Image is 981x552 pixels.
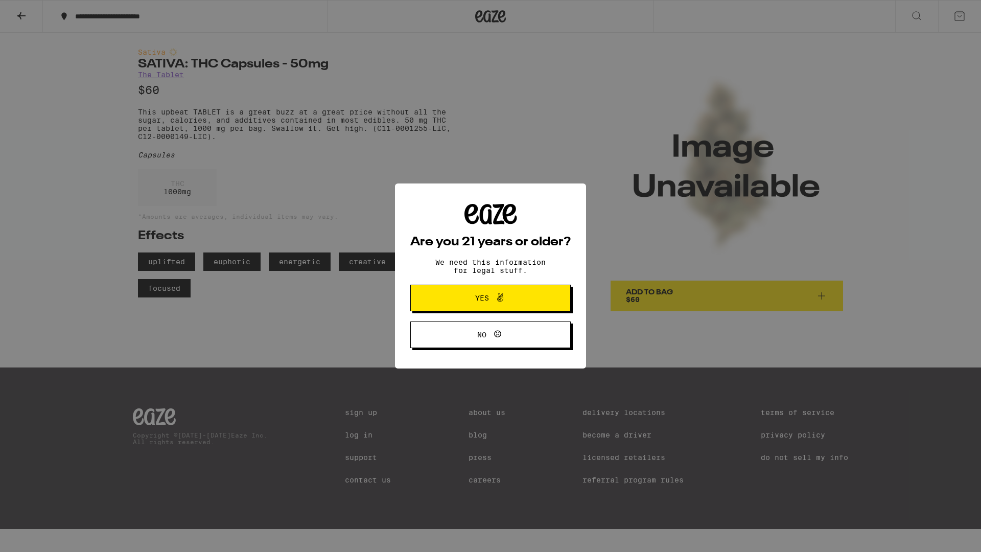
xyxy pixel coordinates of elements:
[410,285,571,311] button: Yes
[427,258,554,274] p: We need this information for legal stuff.
[477,331,486,338] span: No
[475,294,489,302] span: Yes
[410,236,571,248] h2: Are you 21 years or older?
[410,321,571,348] button: No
